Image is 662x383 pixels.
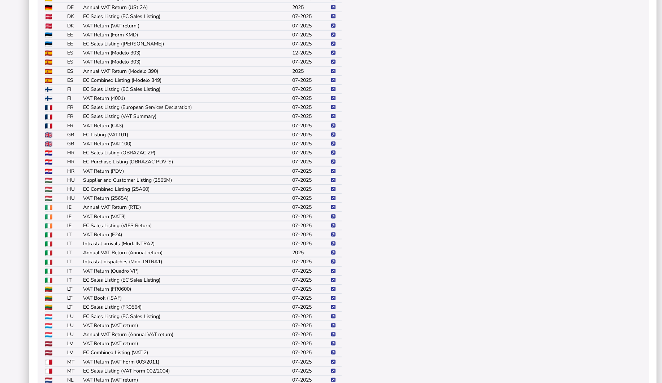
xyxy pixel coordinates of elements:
[45,205,52,210] img: IE flag
[292,3,330,12] td: 2025
[67,130,83,139] td: GB
[83,221,292,230] td: EC Sales Listing (VIES Return)
[67,339,83,348] td: LV
[83,366,292,375] td: EC Sales Listing (VAT Form 002/2004)
[45,105,52,110] img: FR flag
[67,76,83,85] td: ES
[83,176,292,185] td: Supplier and Customer Listing (2565M)
[83,76,292,85] td: EC Combined Listing (Modelo 349)
[45,23,52,29] img: DK flag
[83,157,292,166] td: EC Purchase Listing (OBRAZAC PDV-S)
[292,203,330,212] td: 07-2025
[45,287,52,292] img: LT flag
[83,348,292,357] td: EC Combined Listing (VAT 2)
[45,223,52,229] img: IE flag
[83,85,292,94] td: EC Sales Listing (EC Sales Listing)
[45,260,52,265] img: IT flag
[292,339,330,348] td: 07-2025
[45,278,52,283] img: IT flag
[83,285,292,294] td: VAT Return (FR0600)
[67,330,83,339] td: LU
[45,96,52,101] img: FI flag
[292,94,330,103] td: 07-2025
[67,12,83,21] td: DK
[292,76,330,85] td: 07-2025
[292,112,330,121] td: 07-2025
[45,250,52,256] img: IT flag
[292,285,330,294] td: 07-2025
[45,360,52,365] img: MT flag
[45,241,52,247] img: IT flag
[83,239,292,248] td: Intrastat arrivals (Mod. INTRA2)
[67,285,83,294] td: LT
[83,312,292,321] td: EC Sales Listing (EC Sales Listing)
[45,41,52,47] img: EE flag
[67,348,83,357] td: LV
[292,185,330,194] td: 07-2025
[45,114,52,120] img: FR flag
[45,5,52,10] img: DE flag
[292,139,330,148] td: 07-2025
[67,166,83,175] td: HR
[83,112,292,121] td: EC Sales Listing (VAT Summary)
[67,48,83,57] td: ES
[67,221,83,230] td: IE
[45,169,52,174] img: HR flag
[45,87,52,92] img: FI flag
[292,321,330,330] td: 07-2025
[45,132,52,138] img: GB flag
[83,148,292,157] td: EC Sales Listing (OBRAZAC ZP)
[292,166,330,175] td: 07-2025
[292,303,330,312] td: 07-2025
[83,303,292,312] td: EC Sales Listing (FR0564)
[67,66,83,75] td: ES
[83,185,292,194] td: EC Combined Listing (25A60)
[83,321,292,330] td: VAT Return (VAT return)
[292,257,330,266] td: 07-2025
[45,32,52,38] img: EE flag
[83,248,292,257] td: Annual VAT Return (Annual return)
[292,12,330,21] td: 07-2025
[83,230,292,239] td: VAT Return (F24)
[45,178,52,183] img: HU flag
[67,148,83,157] td: HR
[67,185,83,194] td: HU
[83,194,292,203] td: VAT Return (2565A)
[83,130,292,139] td: EC Listing (VAT101)
[45,123,52,129] img: FR flag
[83,48,292,57] td: VAT Return (Modelo 303)
[67,303,83,312] td: LT
[83,12,292,21] td: EC Sales Listing (EC Sales Listing)
[292,330,330,339] td: 07-2025
[83,57,292,66] td: VAT Return (Modelo 303)
[67,312,83,321] td: LU
[67,366,83,375] td: MT
[292,239,330,248] td: 07-2025
[292,30,330,39] td: 07-2025
[67,239,83,248] td: IT
[67,276,83,285] td: IT
[292,57,330,66] td: 07-2025
[292,176,330,185] td: 07-2025
[83,267,292,276] td: VAT Return (Quadro VP)
[45,350,52,356] img: LV flag
[83,66,292,75] td: Annual VAT Return (Modelo 390)
[45,369,52,374] img: MT flag
[292,103,330,112] td: 07-2025
[45,78,52,83] img: ES flag
[67,248,83,257] td: IT
[45,314,52,320] img: LU flag
[45,150,52,156] img: HR flag
[45,305,52,310] img: LT flag
[67,21,83,30] td: DK
[83,212,292,221] td: VAT Return (VAT3)
[292,230,330,239] td: 07-2025
[83,21,292,30] td: VAT Return (VAT return )
[83,294,292,303] td: VAT Book (i.SAF)
[67,176,83,185] td: HU
[67,94,83,103] td: FI
[45,14,52,19] img: DK flag
[83,139,292,148] td: VAT Return (VAT100)
[83,30,292,39] td: VAT Return (Form KMD)
[292,312,330,321] td: 07-2025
